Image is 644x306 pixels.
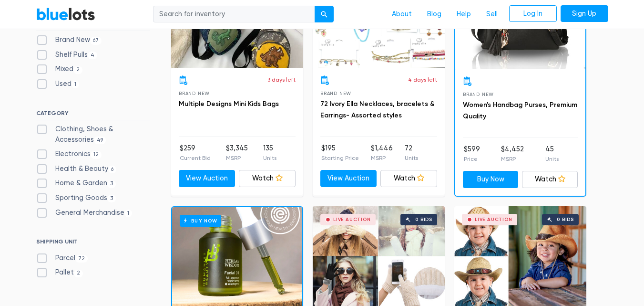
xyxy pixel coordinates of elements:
[36,208,133,218] label: General Merchandise
[36,267,83,278] label: Pallet
[74,270,83,277] span: 2
[475,217,512,222] div: Live Auction
[107,195,116,202] span: 3
[36,50,98,60] label: Shelf Pulls
[179,100,279,108] a: Multiple Designs Mini Kids Bags
[408,75,437,84] p: 4 days left
[405,143,418,162] li: 72
[501,155,524,163] p: MSRP
[557,217,574,222] div: 0 bids
[90,37,102,44] span: 67
[36,238,150,249] h6: SHIPPING UNIT
[371,143,393,162] li: $1,446
[75,255,88,263] span: 72
[333,217,371,222] div: Live Auction
[36,64,83,74] label: Mixed
[36,149,102,159] label: Electronics
[36,164,117,174] label: Health & Beauty
[415,217,432,222] div: 0 bids
[449,5,479,23] a: Help
[320,91,351,96] span: Brand New
[263,143,276,162] li: 135
[321,154,359,162] p: Starting Price
[320,100,434,119] a: 72 Ivory Ella Necklaces, bracelets & Earrings- Assorted styles
[91,151,102,158] span: 12
[371,154,393,162] p: MSRP
[463,101,577,120] a: Women's Handbag Purses, Premium Quality
[263,154,276,162] p: Units
[153,6,315,23] input: Search for inventory
[180,154,211,162] p: Current Bid
[108,166,117,173] span: 6
[36,178,116,189] label: Home & Garden
[72,81,80,88] span: 1
[380,170,437,187] a: Watch
[36,7,95,21] a: BlueLots
[239,170,296,187] a: Watch
[179,170,235,187] a: View Auction
[320,170,377,187] a: View Auction
[501,144,524,163] li: $4,452
[226,154,248,162] p: MSRP
[88,52,98,59] span: 4
[463,171,519,188] a: Buy Now
[36,110,150,120] h6: CATEGORY
[124,210,133,217] span: 1
[36,253,88,264] label: Parcel
[94,137,106,144] span: 49
[509,5,557,22] a: Log In
[384,5,419,23] a: About
[180,215,221,227] h6: Buy Now
[479,5,505,23] a: Sell
[464,144,480,163] li: $599
[419,5,449,23] a: Blog
[545,144,559,163] li: 45
[405,154,418,162] p: Units
[267,75,296,84] p: 3 days left
[73,66,83,74] span: 2
[36,193,116,203] label: Sporting Goods
[36,79,80,89] label: Used
[464,155,480,163] p: Price
[226,143,248,162] li: $3,345
[561,5,608,22] a: Sign Up
[321,143,359,162] li: $195
[36,124,150,145] label: Clothing, Shoes & Accessories
[180,143,211,162] li: $259
[179,91,210,96] span: Brand New
[463,92,494,97] span: Brand New
[107,180,116,188] span: 3
[36,35,102,45] label: Brand New
[522,171,578,188] a: Watch
[545,155,559,163] p: Units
